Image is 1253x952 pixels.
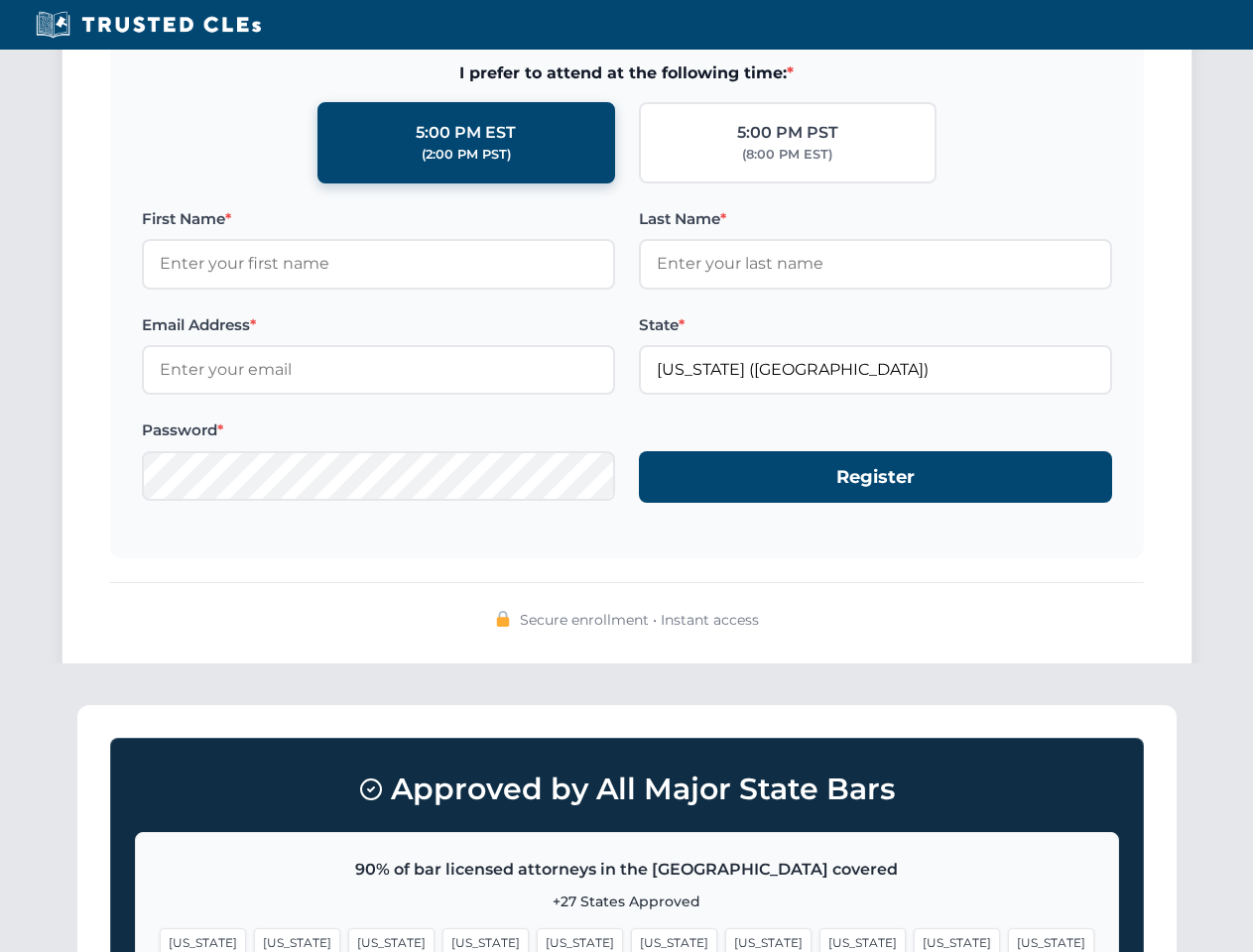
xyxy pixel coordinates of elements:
[142,345,615,395] input: Enter your email
[142,207,615,231] label: First Name
[142,418,615,442] label: Password
[742,145,832,165] div: (8:00 PM EST)
[495,611,511,627] img: 🔒
[160,891,1094,912] p: +27 States Approved
[639,239,1112,289] input: Enter your last name
[135,763,1119,816] h3: Approved by All Major State Bars
[422,145,511,165] div: (2:00 PM PST)
[520,609,759,631] span: Secure enrollment • Instant access
[639,207,1112,231] label: Last Name
[142,60,1112,86] span: I prefer to attend at the following time:
[142,239,615,289] input: Enter your first name
[416,120,516,146] div: 5:00 PM EST
[639,313,1112,337] label: State
[160,857,1094,883] p: 90% of bar licensed attorneys in the [GEOGRAPHIC_DATA] covered
[30,10,267,40] img: Trusted CLEs
[639,345,1112,395] input: Arizona (AZ)
[639,451,1112,504] button: Register
[737,120,838,146] div: 5:00 PM PST
[142,313,615,337] label: Email Address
